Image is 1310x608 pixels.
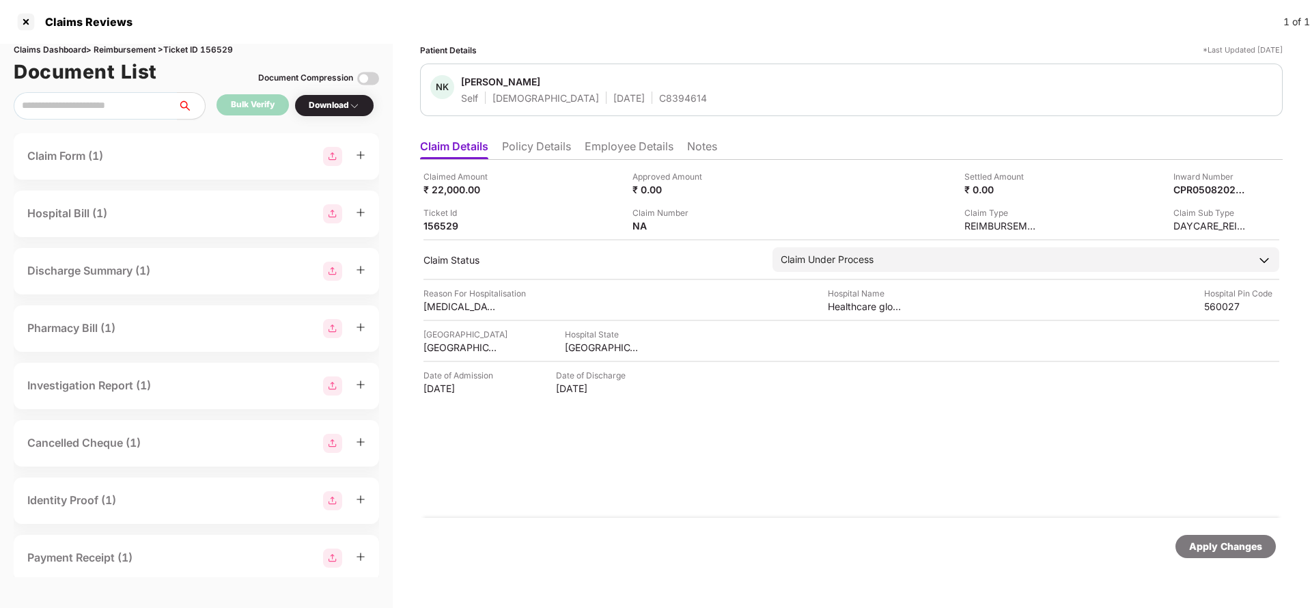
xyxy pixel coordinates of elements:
[1204,300,1279,313] div: 560027
[323,147,342,166] img: svg+xml;base64,PHN2ZyBpZD0iR3JvdXBfMjg4MTMiIGRhdGEtbmFtZT0iR3JvdXAgMjg4MTMiIHhtbG5zPSJodHRwOi8vd3...
[687,139,717,159] li: Notes
[177,100,205,111] span: search
[1283,14,1310,29] div: 1 of 1
[323,319,342,338] img: svg+xml;base64,PHN2ZyBpZD0iR3JvdXBfMjg4MTMiIGRhdGEtbmFtZT0iR3JvdXAgMjg4MTMiIHhtbG5zPSJodHRwOi8vd3...
[632,206,708,219] div: Claim Number
[423,369,499,382] div: Date of Admission
[258,72,353,85] div: Document Compression
[964,206,1040,219] div: Claim Type
[585,139,673,159] li: Employee Details
[1173,183,1249,196] div: CPR0508202505092
[632,219,708,232] div: NA
[423,170,499,183] div: Claimed Amount
[423,300,499,313] div: [MEDICAL_DATA] abdomen and pelvis
[565,328,640,341] div: Hospital State
[231,98,275,111] div: Bulk Verify
[27,148,103,165] div: Claim Form (1)
[613,92,645,105] div: [DATE]
[492,92,599,105] div: [DEMOGRAPHIC_DATA]
[461,92,478,105] div: Self
[14,44,379,57] div: Claims Dashboard > Reimbursement > Ticket ID 156529
[556,369,631,382] div: Date of Discharge
[356,437,365,447] span: plus
[423,253,759,266] div: Claim Status
[423,183,499,196] div: ₹ 22,000.00
[565,341,640,354] div: [GEOGRAPHIC_DATA]
[323,491,342,510] img: svg+xml;base64,PHN2ZyBpZD0iR3JvdXBfMjg4MTMiIGRhdGEtbmFtZT0iR3JvdXAgMjg4MTMiIHhtbG5zPSJodHRwOi8vd3...
[323,376,342,396] img: svg+xml;base64,PHN2ZyBpZD0iR3JvdXBfMjg4MTMiIGRhdGEtbmFtZT0iR3JvdXAgMjg4MTMiIHhtbG5zPSJodHRwOi8vd3...
[423,219,499,232] div: 156529
[1173,170,1249,183] div: Inward Number
[423,287,526,300] div: Reason For Hospitalisation
[1189,539,1262,554] div: Apply Changes
[27,262,150,279] div: Discharge Summary (1)
[964,219,1040,232] div: REIMBURSEMENT
[632,170,708,183] div: Approved Amount
[1173,206,1249,219] div: Claim Sub Type
[1257,253,1271,267] img: downArrowIcon
[356,150,365,160] span: plus
[356,380,365,389] span: plus
[659,92,707,105] div: C8394614
[964,170,1040,183] div: Settled Amount
[556,382,631,395] div: [DATE]
[356,495,365,504] span: plus
[349,100,360,111] img: svg+xml;base64,PHN2ZyBpZD0iRHJvcGRvd24tMzJ4MzIiIHhtbG5zPSJodHRwOi8vd3d3LnczLm9yZy8yMDAwL3N2ZyIgd2...
[323,262,342,281] img: svg+xml;base64,PHN2ZyBpZD0iR3JvdXBfMjg4MTMiIGRhdGEtbmFtZT0iR3JvdXAgMjg4MTMiIHhtbG5zPSJodHRwOi8vd3...
[323,204,342,223] img: svg+xml;base64,PHN2ZyBpZD0iR3JvdXBfMjg4MTMiIGRhdGEtbmFtZT0iR3JvdXAgMjg4MTMiIHhtbG5zPSJodHRwOi8vd3...
[502,139,571,159] li: Policy Details
[27,377,151,394] div: Investigation Report (1)
[430,75,454,99] div: NK
[781,252,874,267] div: Claim Under Process
[27,434,141,452] div: Cancelled Cheque (1)
[828,287,903,300] div: Hospital Name
[423,341,499,354] div: [GEOGRAPHIC_DATA]
[356,552,365,562] span: plus
[27,549,133,566] div: Payment Receipt (1)
[37,15,133,29] div: Claims Reviews
[420,139,488,159] li: Claim Details
[356,322,365,332] span: plus
[323,434,342,453] img: svg+xml;base64,PHN2ZyBpZD0iR3JvdXBfMjg4MTMiIGRhdGEtbmFtZT0iR3JvdXAgMjg4MTMiIHhtbG5zPSJodHRwOi8vd3...
[461,75,540,88] div: [PERSON_NAME]
[964,183,1040,196] div: ₹ 0.00
[423,206,499,219] div: Ticket Id
[309,99,360,112] div: Download
[632,183,708,196] div: ₹ 0.00
[423,382,499,395] div: [DATE]
[14,57,157,87] h1: Document List
[27,492,116,509] div: Identity Proof (1)
[177,92,206,120] button: search
[323,549,342,568] img: svg+xml;base64,PHN2ZyBpZD0iR3JvdXBfMjg4MTMiIGRhdGEtbmFtZT0iR3JvdXAgMjg4MTMiIHhtbG5zPSJodHRwOi8vd3...
[420,44,477,57] div: Patient Details
[1173,219,1249,232] div: DAYCARE_REIMBURSEMENT
[828,300,903,313] div: Healthcare global enterprises ltd
[423,328,507,341] div: [GEOGRAPHIC_DATA]
[356,208,365,217] span: plus
[27,205,107,222] div: Hospital Bill (1)
[1203,44,1283,57] div: *Last Updated [DATE]
[356,265,365,275] span: plus
[357,68,379,89] img: svg+xml;base64,PHN2ZyBpZD0iVG9nZ2xlLTMyeDMyIiB4bWxucz0iaHR0cDovL3d3dy53My5vcmcvMjAwMC9zdmciIHdpZH...
[1204,287,1279,300] div: Hospital Pin Code
[27,320,115,337] div: Pharmacy Bill (1)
